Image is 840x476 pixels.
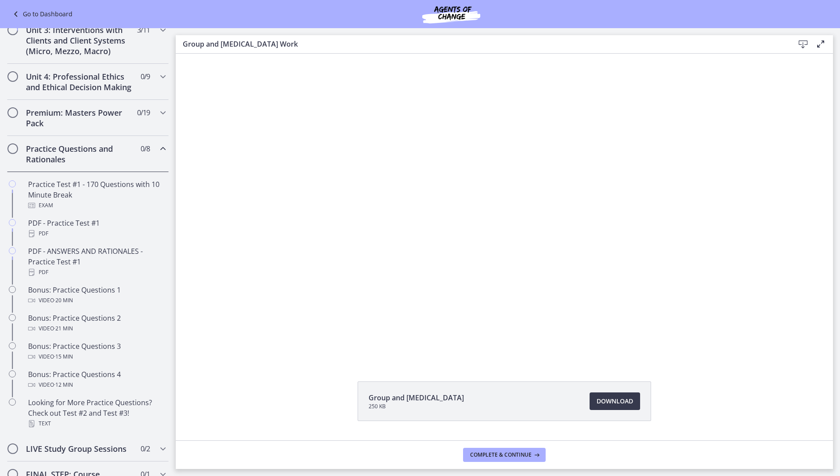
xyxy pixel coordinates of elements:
div: Bonus: Practice Questions 4 [28,369,165,390]
span: 0 / 19 [137,107,150,118]
span: · 20 min [54,295,73,306]
h2: LIVE Study Group Sessions [26,443,133,454]
a: Go to Dashboard [11,9,72,19]
span: · 21 min [54,323,73,334]
span: 3 / 11 [137,25,150,35]
h3: Group and [MEDICAL_DATA] Work [183,39,780,49]
div: Practice Test #1 - 170 Questions with 10 Minute Break [28,179,165,211]
div: Video [28,323,165,334]
span: 0 / 9 [141,71,150,82]
div: Video [28,295,165,306]
div: Text [28,418,165,429]
div: PDF - Practice Test #1 [28,218,165,239]
span: 250 KB [369,403,464,410]
iframe: Video Lesson [176,54,833,361]
div: Video [28,352,165,362]
div: PDF [28,267,165,278]
h2: Premium: Masters Power Pack [26,107,133,128]
div: PDF [28,228,165,239]
img: Agents of Change [398,4,504,25]
span: Group and [MEDICAL_DATA] [369,392,464,403]
span: Download [597,396,633,406]
div: Video [28,380,165,390]
span: 0 / 2 [141,443,150,454]
button: Complete & continue [463,448,546,462]
div: Bonus: Practice Questions 1 [28,285,165,306]
a: Download [590,392,640,410]
div: Looking for More Practice Questions? Check out Test #2 and Test #3! [28,397,165,429]
div: Exam [28,200,165,211]
h2: Unit 4: Professional Ethics and Ethical Decision Making [26,71,133,92]
span: Complete & continue [470,451,532,458]
span: 0 / 8 [141,143,150,154]
h2: Unit 3: Interventions with Clients and Client Systems (Micro, Mezzo, Macro) [26,25,133,56]
span: · 15 min [54,352,73,362]
div: PDF - ANSWERS AND RATIONALES - Practice Test #1 [28,246,165,278]
div: Bonus: Practice Questions 2 [28,313,165,334]
h2: Practice Questions and Rationales [26,143,133,165]
div: Bonus: Practice Questions 3 [28,341,165,362]
span: · 12 min [54,380,73,390]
